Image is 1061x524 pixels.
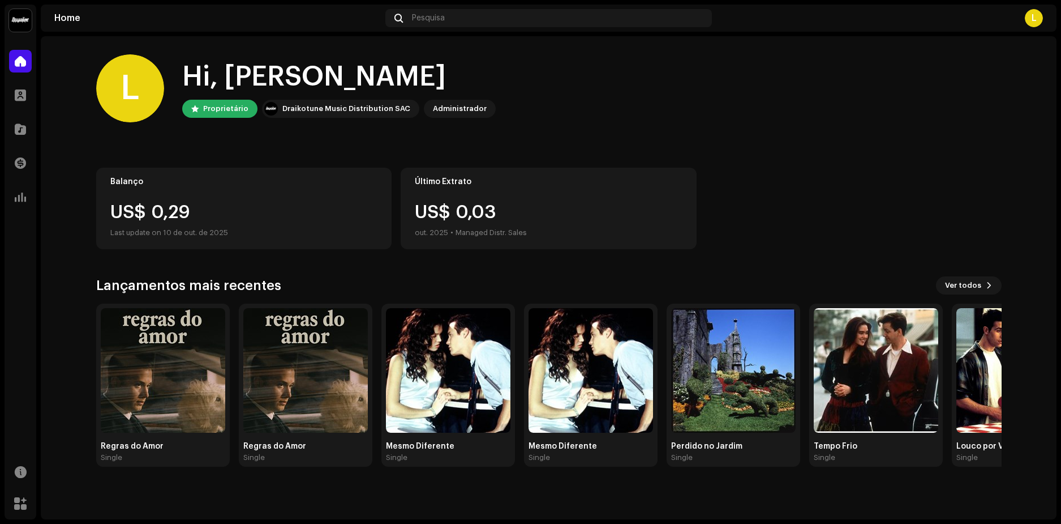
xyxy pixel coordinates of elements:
div: Proprietário [203,102,248,116]
div: Regras do Amor [243,442,368,451]
span: Ver todos [945,274,981,297]
img: 56652a7a-bdde-4253-9f84-9f4badb70559 [529,308,653,433]
div: Single [671,453,693,462]
div: Single [814,453,835,462]
div: Último Extrato [415,177,682,186]
button: Ver todos [936,276,1002,295]
img: 10370c6a-d0e2-4592-b8a2-38f444b0ca44 [264,102,278,116]
div: Single [529,453,550,462]
div: Single [956,453,978,462]
div: Home [54,14,381,23]
img: 9515087c-e440-4561-94a5-d816916cbc14 [814,308,938,433]
div: Hi, [PERSON_NAME] [182,59,496,95]
re-o-card-value: Último Extrato [401,168,697,249]
div: Mesmo Diferente [529,442,653,451]
h3: Lançamentos mais recentes [96,276,281,295]
div: Tempo Frio [814,442,938,451]
span: Pesquisa [412,14,445,23]
div: Perdido no Jardim [671,442,796,451]
div: • [450,226,453,240]
div: Regras do Amor [101,442,225,451]
re-o-card-value: Balanço [96,168,392,249]
img: a6d97385-bb0d-4fda-836f-67afcc902933 [101,308,225,433]
img: 7b690767-b440-4176-8cb8-6ea8bd950f40 [243,308,368,433]
div: Last update on 10 de out. de 2025 [110,226,378,240]
img: 69182ac2-14f8-4546-ad57-8c7186007bd1 [386,308,510,433]
div: Single [243,453,265,462]
img: b05d42a4-314b-4550-9277-ec8b619db176 [671,308,796,433]
img: 10370c6a-d0e2-4592-b8a2-38f444b0ca44 [9,9,32,32]
div: Mesmo Diferente [386,442,510,451]
div: Balanço [110,177,378,186]
div: Single [101,453,122,462]
div: L [96,54,164,122]
div: Draikotune Music Distribution SAC [282,102,410,116]
div: Managed Distr. Sales [456,226,527,240]
div: L [1025,9,1043,27]
div: Single [386,453,407,462]
div: Administrador [433,102,487,116]
div: out. 2025 [415,226,448,240]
